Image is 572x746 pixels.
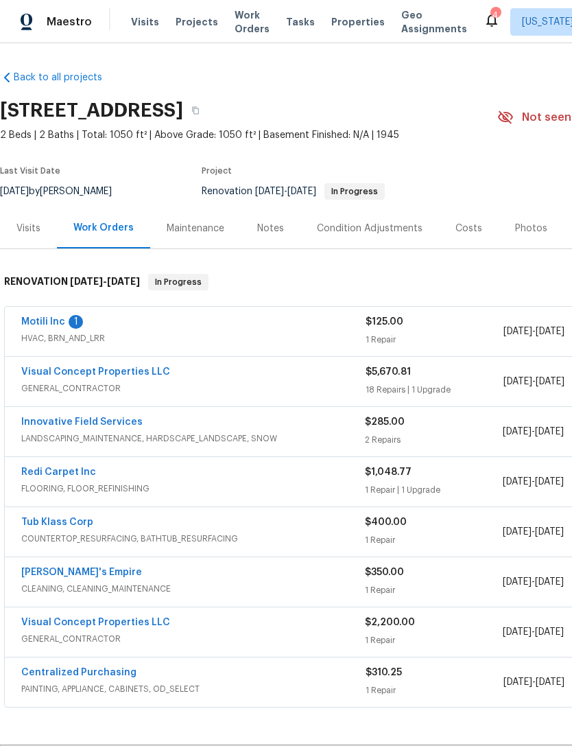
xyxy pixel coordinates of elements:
span: - [503,375,564,388]
span: Properties [331,15,385,29]
span: $285.00 [365,417,405,427]
h6: RENOVATION [4,274,140,290]
span: [DATE] [503,677,532,687]
a: Tub Klass Corp [21,517,93,527]
span: Tasks [286,17,315,27]
div: 1 Repair | 1 Upgrade [365,483,502,497]
span: [DATE] [503,627,532,637]
span: [DATE] [535,577,564,587]
span: [DATE] [535,477,564,487]
span: [DATE] [255,187,284,196]
a: Visual Concept Properties LLC [21,618,170,627]
span: [DATE] [535,627,564,637]
span: Renovation [202,187,385,196]
span: HVAC, BRN_AND_LRR [21,331,366,345]
span: Work Orders [235,8,270,36]
div: Maintenance [167,222,224,235]
a: Visual Concept Properties LLC [21,367,170,377]
div: 18 Repairs | 1 Upgrade [366,383,503,397]
span: - [503,475,564,489]
span: [DATE] [503,577,532,587]
a: [PERSON_NAME]'s Empire [21,568,142,577]
span: In Progress [326,187,383,196]
a: Centralized Purchasing [21,668,136,677]
span: - [70,277,140,286]
span: LANDSCAPING_MAINTENANCE, HARDSCAPE_LANDSCAPE, SNOW [21,432,365,445]
span: - [503,325,564,338]
span: GENERAL_CONTRACTOR [21,382,366,395]
span: [DATE] [503,477,532,487]
div: 1 Repair [365,533,502,547]
span: - [503,675,564,689]
div: 1 Repair [366,333,503,347]
div: Costs [455,222,482,235]
span: $2,200.00 [365,618,415,627]
a: Innovative Field Services [21,417,143,427]
span: - [503,425,564,439]
span: $310.25 [366,668,402,677]
a: Motili Inc [21,317,65,327]
span: Maestro [47,15,92,29]
span: Projects [176,15,218,29]
div: Work Orders [73,221,134,235]
span: [DATE] [287,187,316,196]
div: 1 [69,315,83,329]
span: $5,670.81 [366,367,411,377]
span: - [503,625,564,639]
span: $400.00 [365,517,407,527]
span: Visits [131,15,159,29]
div: Notes [257,222,284,235]
span: Project [202,167,232,175]
span: [DATE] [536,377,564,386]
span: [DATE] [503,527,532,537]
span: [DATE] [535,527,564,537]
span: [DATE] [536,327,564,336]
div: 1 Repair [366,684,503,697]
span: PAINTING, APPLIANCE, CABINETS, OD_SELECT [21,682,366,696]
span: [DATE] [503,377,532,386]
span: $350.00 [365,568,404,577]
span: [DATE] [70,277,103,286]
div: 1 Repair [365,583,502,597]
span: In Progress [150,275,207,289]
span: $125.00 [366,317,403,327]
span: FLOORING, FLOOR_REFINISHING [21,482,365,496]
a: Redi Carpet Inc [21,467,96,477]
span: [DATE] [503,427,532,436]
div: 1 Repair [365,633,502,647]
span: [DATE] [107,277,140,286]
span: GENERAL_CONTRACTOR [21,632,365,646]
span: [DATE] [503,327,532,336]
div: Photos [515,222,547,235]
div: Visits [16,222,40,235]
span: COUNTERTOP_RESURFACING, BATHTUB_RESURFACING [21,532,365,546]
span: $1,048.77 [365,467,412,477]
div: 2 Repairs [365,433,502,447]
span: - [503,575,564,589]
span: [DATE] [535,427,564,436]
span: - [255,187,316,196]
span: Geo Assignments [401,8,467,36]
span: CLEANING, CLEANING_MAINTENANCE [21,582,365,596]
div: Condition Adjustments [317,222,422,235]
div: 4 [490,8,500,22]
span: - [503,525,564,539]
span: [DATE] [536,677,564,687]
button: Copy Address [183,98,208,123]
